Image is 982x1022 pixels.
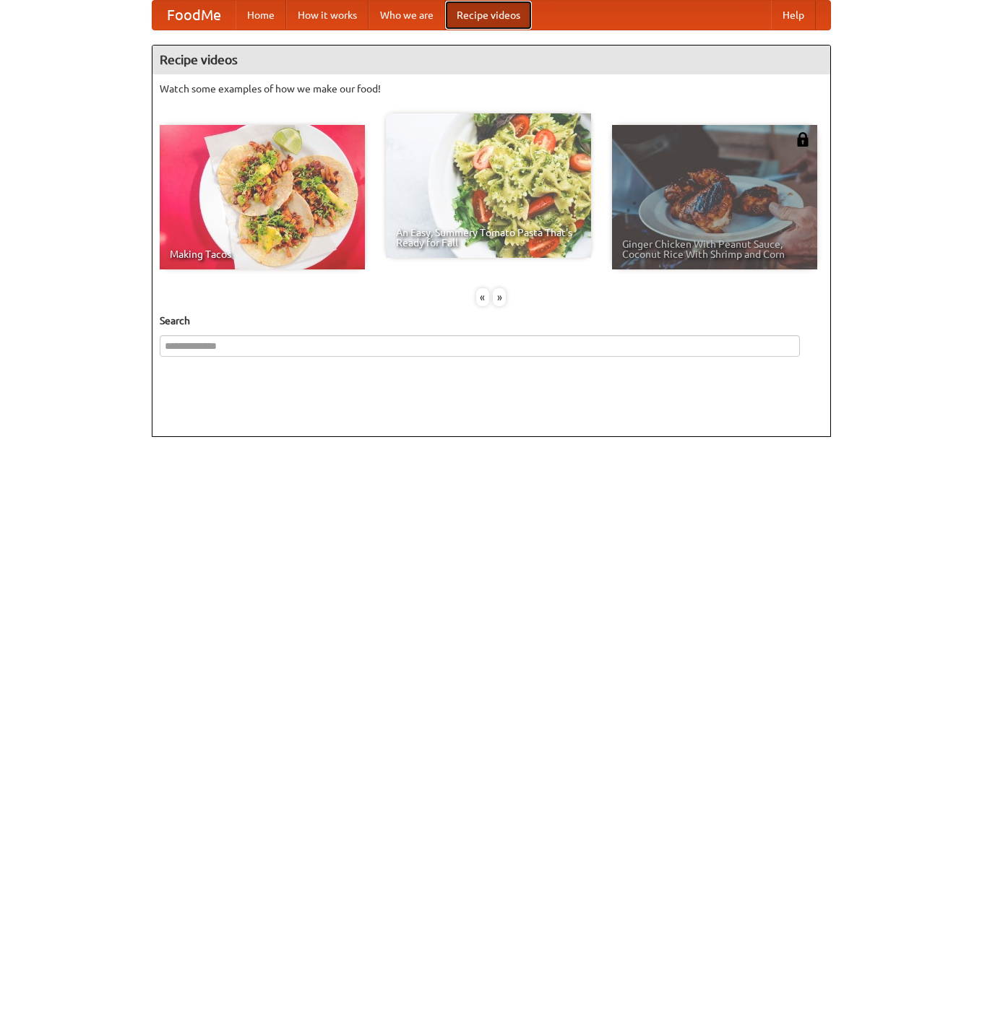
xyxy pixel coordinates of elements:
span: Making Tacos [170,249,355,259]
a: An Easy, Summery Tomato Pasta That's Ready for Fall [386,113,591,258]
a: Making Tacos [160,125,365,269]
a: Who we are [369,1,445,30]
a: How it works [286,1,369,30]
img: 483408.png [796,132,810,147]
div: « [476,288,489,306]
a: Home [236,1,286,30]
h5: Search [160,313,823,328]
a: Recipe videos [445,1,532,30]
p: Watch some examples of how we make our food! [160,82,823,96]
span: An Easy, Summery Tomato Pasta That's Ready for Fall [396,228,581,248]
a: FoodMe [152,1,236,30]
div: » [493,288,506,306]
h4: Recipe videos [152,46,830,74]
a: Help [771,1,816,30]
